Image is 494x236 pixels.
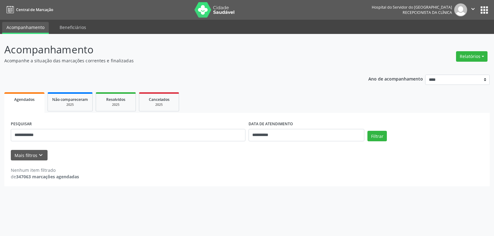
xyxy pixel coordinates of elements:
[11,119,32,129] label: PESQUISAR
[14,97,35,102] span: Agendados
[479,5,490,15] button: apps
[368,75,423,82] p: Ano de acompanhamento
[367,131,387,141] button: Filtrar
[37,152,44,159] i: keyboard_arrow_down
[454,3,467,16] img: img
[55,22,90,33] a: Beneficiários
[144,102,174,107] div: 2025
[372,5,452,10] div: Hospital do Servidor do [GEOGRAPHIC_DATA]
[11,167,79,173] div: Nenhum item filtrado
[16,7,53,12] span: Central de Marcação
[11,150,48,161] button: Mais filtroskeyboard_arrow_down
[149,97,170,102] span: Cancelados
[11,173,79,180] div: de
[100,102,131,107] div: 2025
[249,119,293,129] label: DATA DE ATENDIMENTO
[4,57,344,64] p: Acompanhe a situação das marcações correntes e finalizadas
[456,51,488,62] button: Relatórios
[52,97,88,102] span: Não compareceram
[4,5,53,15] a: Central de Marcação
[467,3,479,16] button: 
[2,22,49,34] a: Acompanhamento
[106,97,125,102] span: Resolvidos
[4,42,344,57] p: Acompanhamento
[16,174,79,180] strong: 347063 marcações agendadas
[52,102,88,107] div: 2025
[403,10,452,15] span: Recepcionista da clínica
[470,6,476,12] i: 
